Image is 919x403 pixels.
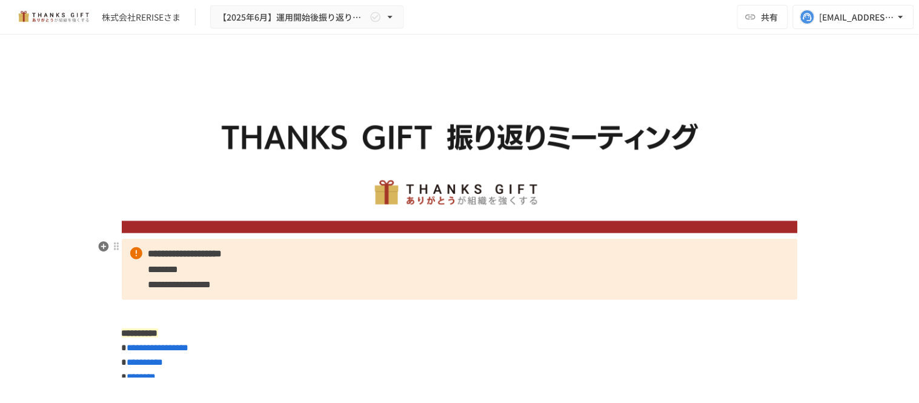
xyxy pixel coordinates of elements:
div: 株式会社RERISEさま [102,11,181,24]
div: [EMAIL_ADDRESS][DOMAIN_NAME] [820,10,895,25]
span: 【2025年6月】運用開始後振り返りミーティング [218,10,367,25]
img: mMP1OxWUAhQbsRWCurg7vIHe5HqDpP7qZo7fRoNLXQh [15,7,92,27]
button: [EMAIL_ADDRESS][DOMAIN_NAME] [793,5,914,29]
button: 共有 [737,5,788,29]
img: ywjCEzGaDRs6RHkpXm6202453qKEghjSpJ0uwcQsaCz [122,64,798,233]
span: 共有 [761,10,778,24]
button: 【2025年6月】運用開始後振り返りミーティング [210,5,404,29]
